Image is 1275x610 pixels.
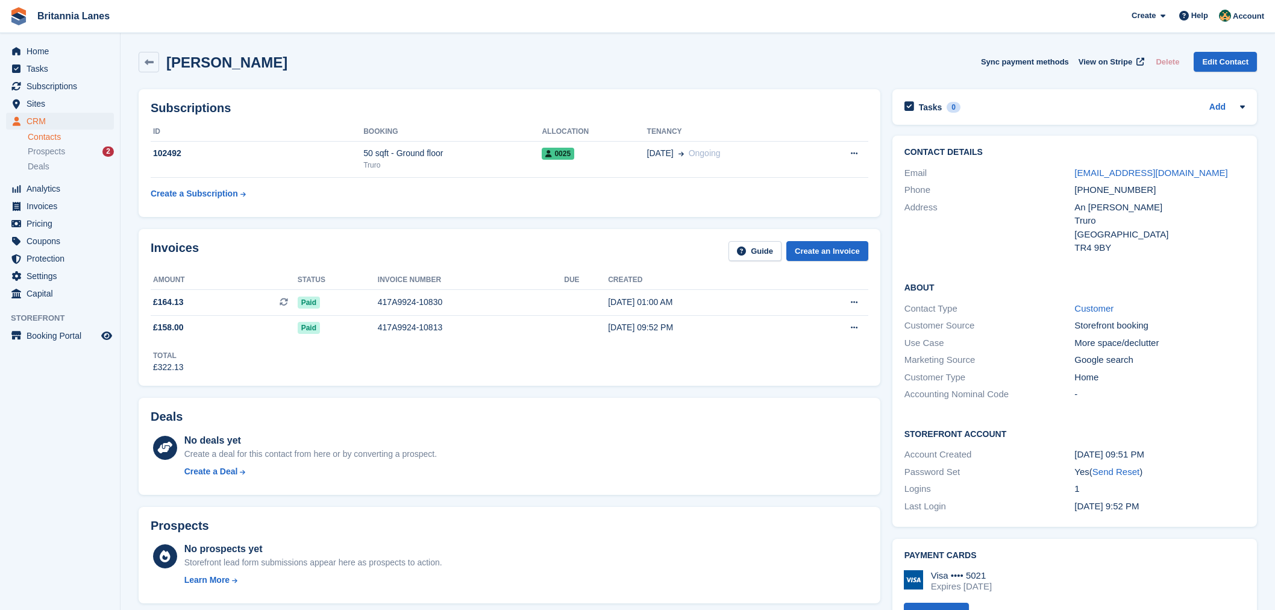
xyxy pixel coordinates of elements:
[6,95,114,112] a: menu
[298,322,320,334] span: Paid
[904,336,1075,350] div: Use Case
[184,542,442,556] div: No prospects yet
[904,388,1075,401] div: Accounting Nominal Code
[10,7,28,25] img: stora-icon-8386f47178a22dfd0bd8f6a31ec36ba5ce8667c1dd55bd0f319d3a0aa187defe.svg
[151,187,238,200] div: Create a Subscription
[904,570,923,590] img: Visa Logo
[6,215,114,232] a: menu
[1233,10,1264,22] span: Account
[689,148,721,158] span: Ongoing
[378,321,564,334] div: 417A9924-10813
[6,327,114,344] a: menu
[931,570,992,581] div: Visa •••• 5021
[153,350,184,361] div: Total
[1074,371,1245,385] div: Home
[904,482,1075,496] div: Logins
[6,285,114,302] a: menu
[1074,303,1114,313] a: Customer
[1074,501,1139,511] time: 2025-08-19 20:52:17 UTC
[184,574,442,586] a: Learn More
[904,465,1075,479] div: Password Set
[904,302,1075,316] div: Contact Type
[6,233,114,250] a: menu
[6,180,114,197] a: menu
[1074,201,1245,215] div: An [PERSON_NAME]
[153,321,184,334] span: £158.00
[27,285,99,302] span: Capital
[378,296,564,309] div: 417A9924-10830
[1074,52,1147,72] a: View on Stripe
[184,465,437,478] a: Create a Deal
[28,145,114,158] a: Prospects 2
[786,241,868,261] a: Create an Invoice
[564,271,608,290] th: Due
[1074,353,1245,367] div: Google search
[27,250,99,267] span: Protection
[542,148,574,160] span: 0025
[1079,56,1132,68] span: View on Stripe
[27,233,99,250] span: Coupons
[102,146,114,157] div: 2
[27,78,99,95] span: Subscriptions
[542,122,647,142] th: Allocation
[27,60,99,77] span: Tasks
[904,427,1245,439] h2: Storefront Account
[1074,214,1245,228] div: Truro
[947,102,960,113] div: 0
[298,271,378,290] th: Status
[6,250,114,267] a: menu
[28,131,114,143] a: Contacts
[153,361,184,374] div: £322.13
[99,329,114,343] a: Preview store
[363,160,542,171] div: Truro
[298,297,320,309] span: Paid
[904,353,1075,367] div: Marketing Source
[919,102,942,113] h2: Tasks
[1132,10,1156,22] span: Create
[151,271,298,290] th: Amount
[184,448,437,461] div: Create a deal for this contact from here or by converting a prospect.
[151,241,199,261] h2: Invoices
[608,321,795,334] div: [DATE] 09:52 PM
[378,271,564,290] th: Invoice number
[904,201,1075,255] div: Address
[11,312,120,324] span: Storefront
[6,113,114,130] a: menu
[184,556,442,569] div: Storefront lead form submissions appear here as prospects to action.
[363,122,542,142] th: Booking
[1074,482,1245,496] div: 1
[28,146,65,157] span: Prospects
[6,78,114,95] a: menu
[904,166,1075,180] div: Email
[904,281,1245,293] h2: About
[608,296,795,309] div: [DATE] 01:00 AM
[28,161,49,172] span: Deals
[1074,319,1245,333] div: Storefront booking
[27,43,99,60] span: Home
[151,147,363,160] div: 102492
[151,122,363,142] th: ID
[6,60,114,77] a: menu
[27,215,99,232] span: Pricing
[184,433,437,448] div: No deals yet
[27,268,99,285] span: Settings
[904,500,1075,514] div: Last Login
[1074,336,1245,350] div: More space/declutter
[1074,448,1245,462] div: [DATE] 09:51 PM
[151,101,868,115] h2: Subscriptions
[28,160,114,173] a: Deals
[904,148,1245,157] h2: Contact Details
[33,6,114,26] a: Britannia Lanes
[608,271,795,290] th: Created
[151,519,209,533] h2: Prospects
[6,198,114,215] a: menu
[27,198,99,215] span: Invoices
[1092,467,1139,477] a: Send Reset
[904,448,1075,462] div: Account Created
[27,95,99,112] span: Sites
[904,551,1245,561] h2: Payment cards
[981,52,1069,72] button: Sync payment methods
[363,147,542,160] div: 50 sqft - Ground floor
[1074,228,1245,242] div: [GEOGRAPHIC_DATA]
[6,43,114,60] a: menu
